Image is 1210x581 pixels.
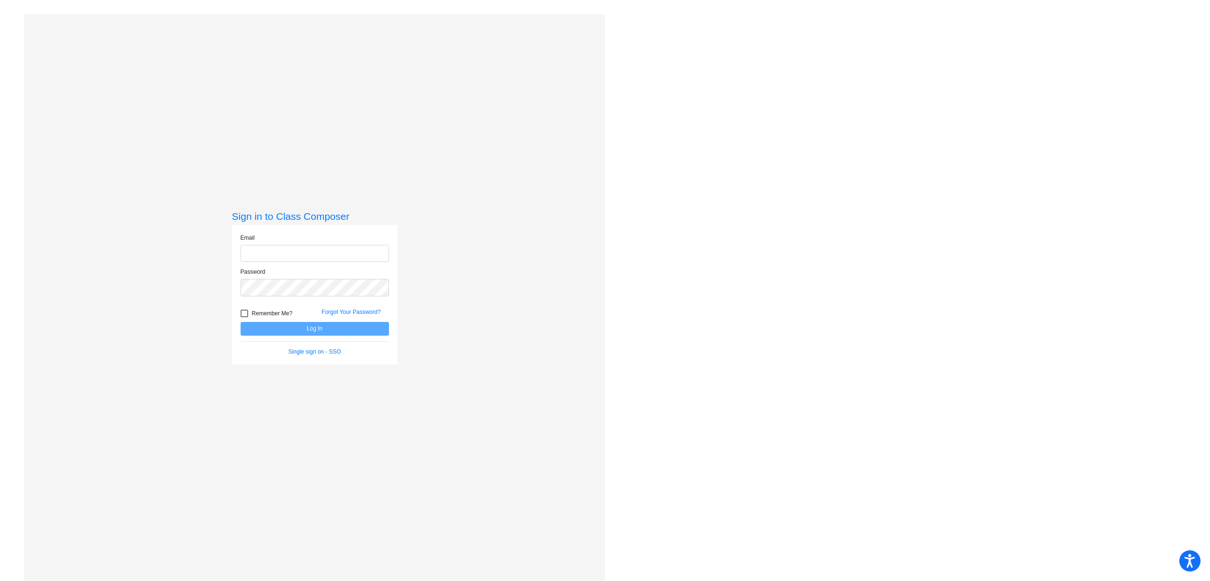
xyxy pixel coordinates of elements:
span: Remember Me? [252,308,293,319]
h3: Sign in to Class Composer [232,210,398,222]
a: Single sign on - SSO [288,348,341,355]
button: Log In [241,322,389,336]
label: Password [241,268,266,276]
label: Email [241,234,255,242]
a: Forgot Your Password? [322,309,381,315]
